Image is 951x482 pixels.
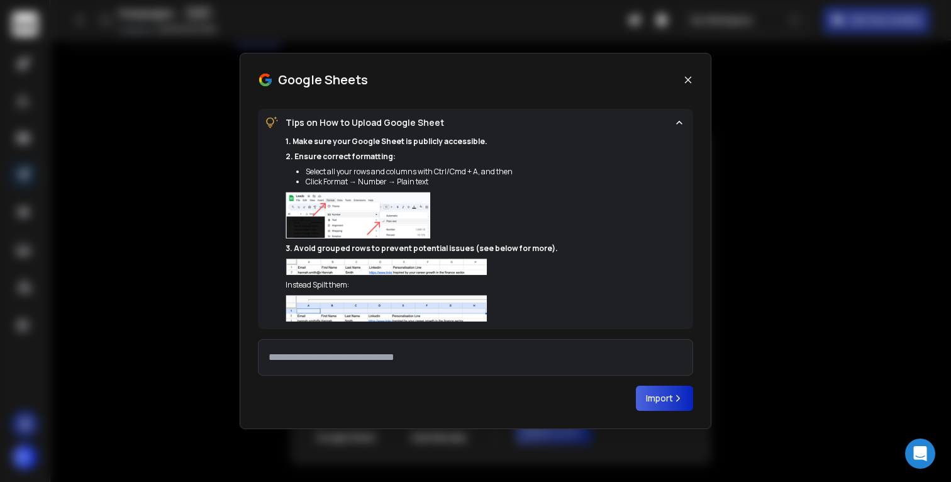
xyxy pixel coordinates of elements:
[286,192,430,238] img: trail
[636,386,693,411] button: Import
[286,137,558,147] p: 1. Make sure your Google Sheet is publicly accessible.
[286,295,487,322] img: trail
[278,71,368,89] h1: Google Sheets
[286,244,558,254] p: 3. Avoid grouped rows to prevent potential issues (see below for more).
[905,439,935,469] div: Open Intercom Messenger
[306,167,538,177] li: Select all your rows and columns with Ctrl/Cmd + A, and then
[286,152,558,162] p: 2. Ensure correct formatting:
[286,280,558,290] p: Instead Spilt them:
[286,116,558,129] p: Tips on How to Upload Google Sheet
[286,259,487,275] img: trail
[306,177,538,187] li: Click Format → Number → Plain text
